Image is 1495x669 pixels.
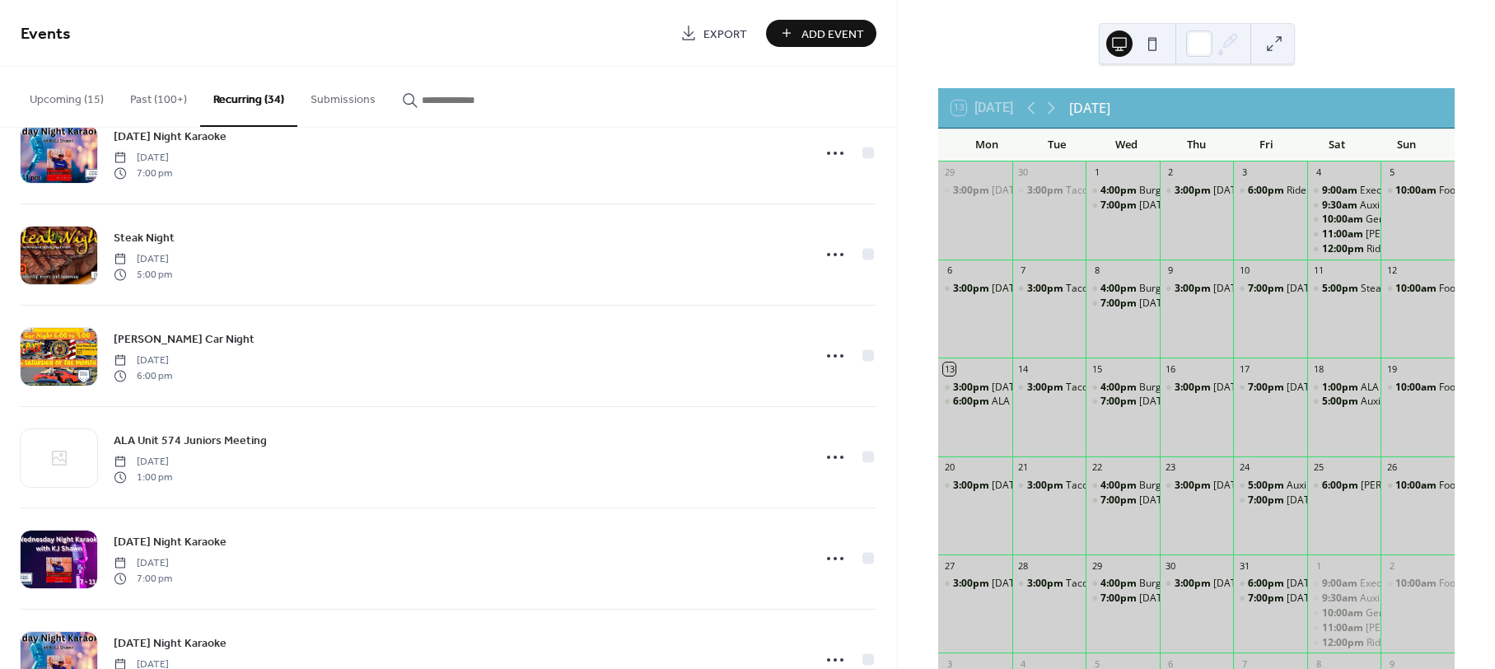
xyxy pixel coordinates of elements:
[1307,282,1381,296] div: Steak Night
[1233,381,1307,395] div: Friday Night Karaoke
[1385,363,1398,375] div: 19
[1086,479,1160,493] div: Burgers & Fries
[1361,395,1455,409] div: Auxiliary Pasta Night
[766,20,876,47] a: Add Event
[953,184,992,198] span: 3:00pm
[1287,479,1452,493] div: Auxiliary Chicken or Beef Rice Bowls
[1233,282,1307,296] div: Friday Night Karaoke
[1233,494,1307,508] div: Friday Night Karaoke
[1312,559,1324,572] div: 1
[1160,184,1234,198] div: Thursday Chili Dogs
[1100,184,1139,198] span: 4:00pm
[953,479,992,493] span: 3:00pm
[1175,184,1213,198] span: 3:00pm
[1381,381,1455,395] div: Football Sundays
[1100,395,1139,409] span: 7:00pm
[1213,282,1294,296] div: [DATE] Chili Dogs
[1287,381,1386,395] div: [DATE] Night Karaoke
[951,129,1021,161] div: Mon
[1322,479,1361,493] span: 6:00pm
[114,635,227,653] span: [DATE] Night Karaoke
[953,577,992,591] span: 3:00pm
[114,634,227,653] a: [DATE] Night Karaoke
[1139,199,1239,213] div: [DATE] Night Karaoke
[703,26,747,43] span: Export
[1160,577,1234,591] div: Thursday Chili Dogs
[1371,129,1441,161] div: Sun
[1017,363,1030,375] div: 14
[1091,166,1103,179] div: 1
[114,455,172,470] span: [DATE]
[114,166,172,180] span: 7:00 pm
[114,127,227,146] a: [DATE] Night Karaoke
[16,67,117,125] button: Upcoming (15)
[1066,184,1123,198] div: Taco [DATE]
[114,470,172,484] span: 1:00 pm
[117,67,200,125] button: Past (100+)
[114,571,172,586] span: 7:00 pm
[1012,184,1086,198] div: Taco Tuesday
[1322,227,1366,241] span: 11:00am
[1139,479,1211,493] div: Burgers & Fries
[992,184,1203,198] div: [DATE] Mr [PERSON_NAME]'s Crock Pot Meals
[1017,461,1030,474] div: 21
[1066,282,1123,296] div: Taco [DATE]
[1395,479,1439,493] span: 10:00am
[1086,184,1160,198] div: Burgers & Fries
[1248,282,1287,296] span: 7:00pm
[1100,199,1139,213] span: 7:00pm
[114,330,255,349] a: [PERSON_NAME] Car Night
[1307,395,1381,409] div: Auxiliary Pasta Night
[1238,166,1250,179] div: 3
[1027,577,1066,591] span: 3:00pm
[1307,621,1381,635] div: SAL Meeting
[1238,461,1250,474] div: 24
[1213,577,1294,591] div: [DATE] Chili Dogs
[1091,129,1161,161] div: Wed
[1017,166,1030,179] div: 30
[114,433,267,450] span: ALA Unit 574 Juniors Meeting
[1307,577,1381,591] div: Executive Committe Meeting
[1139,395,1239,409] div: [DATE] Night Karaoke
[1322,184,1360,198] span: 9:00am
[114,228,175,247] a: Steak Night
[1381,184,1455,198] div: Football Sundays
[1366,227,1483,241] div: [PERSON_NAME] Meeting
[1307,199,1381,213] div: Auxiliary Unit 574 Breakfast
[1017,559,1030,572] div: 28
[992,381,1203,395] div: [DATE] Mr [PERSON_NAME]'s Crock Pot Meals
[1307,227,1381,241] div: SAL Meeting
[1165,461,1177,474] div: 23
[1248,494,1287,508] span: 7:00pm
[953,381,992,395] span: 3:00pm
[1322,621,1366,635] span: 11:00am
[1395,577,1439,591] span: 10:00am
[1312,461,1324,474] div: 25
[1100,592,1139,606] span: 7:00pm
[1233,479,1307,493] div: Auxiliary Chicken or Beef Rice Bowls
[668,20,759,47] a: Export
[1139,297,1239,311] div: [DATE] Night Karaoke
[114,151,172,166] span: [DATE]
[1385,166,1398,179] div: 5
[297,67,389,125] button: Submissions
[1322,242,1367,256] span: 12:00pm
[1139,282,1211,296] div: Burgers & Fries
[1086,297,1160,311] div: Wednesday Night Karaoke
[1381,479,1455,493] div: Football Sundays
[1307,184,1381,198] div: Executive Committe Meeting
[1395,381,1439,395] span: 10:00am
[992,577,1203,591] div: [DATE] Mr [PERSON_NAME]'s Crock Pot Meals
[21,18,71,50] span: Events
[943,264,955,277] div: 6
[1385,461,1398,474] div: 26
[1175,282,1213,296] span: 3:00pm
[1381,577,1455,591] div: Football Sundays
[1161,129,1231,161] div: Thu
[1360,184,1492,198] div: Executive Committe Meeting
[1322,395,1361,409] span: 5:00pm
[1100,494,1139,508] span: 7:00pm
[1322,282,1361,296] span: 5:00pm
[114,534,227,551] span: [DATE] Night Karaoke
[1238,559,1250,572] div: 31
